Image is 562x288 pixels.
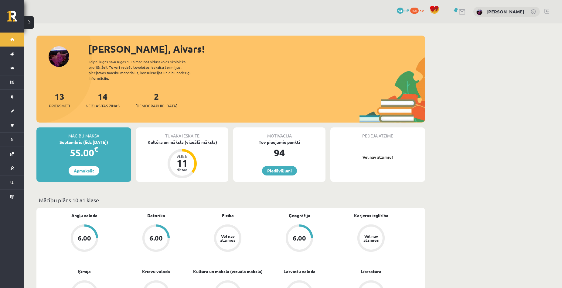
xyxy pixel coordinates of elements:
[420,8,424,12] span: xp
[136,127,228,139] div: Tuvākā ieskaite
[149,235,163,241] div: 6.00
[333,154,422,160] p: Vēl nav atzīmju!
[69,166,99,175] a: Apmaksāt
[136,139,228,179] a: Kultūra un māksla (vizuālā māksla) Atlicis 11 dienas
[410,8,427,12] a: 390 xp
[293,235,306,241] div: 6.00
[173,158,191,168] div: 11
[397,8,404,14] span: 94
[486,9,524,15] a: [PERSON_NAME]
[233,145,325,160] div: 94
[39,196,423,204] p: Mācību plāns 10.a1 klase
[142,268,170,275] a: Krievu valoda
[135,103,177,109] span: [DEMOGRAPHIC_DATA]
[361,268,381,275] a: Literatūra
[410,8,419,14] span: 390
[289,212,310,219] a: Ģeogrāfija
[49,224,120,253] a: 6.00
[193,268,263,275] a: Kultūra un māksla (vizuālā māksla)
[173,154,191,158] div: Atlicis
[192,224,264,253] a: Vēl nav atzīmes
[404,8,409,12] span: mP
[363,234,380,242] div: Vēl nav atzīmes
[219,234,236,242] div: Vēl nav atzīmes
[397,8,409,12] a: 94 mP
[354,212,388,219] a: Karjeras izglītība
[78,235,91,241] div: 6.00
[136,139,228,145] div: Kultūra un māksla (vizuālā māksla)
[71,212,97,219] a: Angļu valoda
[89,59,202,81] div: Laipni lūgts savā Rīgas 1. Tālmācības vidusskolas skolnieka profilā. Šeit Tu vari redzēt tuvojošo...
[49,103,70,109] span: Priekšmeti
[88,42,425,56] div: [PERSON_NAME], Aivars!
[36,139,131,145] div: Septembris (līdz [DATE])
[476,9,482,15] img: Aivars Brālis
[36,145,131,160] div: 55.00
[78,268,91,275] a: Ķīmija
[147,212,165,219] a: Datorika
[36,127,131,139] div: Mācību maksa
[262,166,297,175] a: Piedāvājumi
[264,224,335,253] a: 6.00
[335,224,407,253] a: Vēl nav atzīmes
[222,212,234,219] a: Fizika
[233,139,325,145] div: Tev pieejamie punkti
[94,145,98,154] span: €
[173,168,191,172] div: dienas
[233,127,325,139] div: Motivācija
[120,224,192,253] a: 6.00
[330,127,425,139] div: Pēdējā atzīme
[135,91,177,109] a: 2[DEMOGRAPHIC_DATA]
[7,11,24,26] a: Rīgas 1. Tālmācības vidusskola
[49,91,70,109] a: 13Priekšmeti
[86,91,120,109] a: 14Neizlasītās ziņas
[86,103,120,109] span: Neizlasītās ziņas
[284,268,315,275] a: Latviešu valoda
